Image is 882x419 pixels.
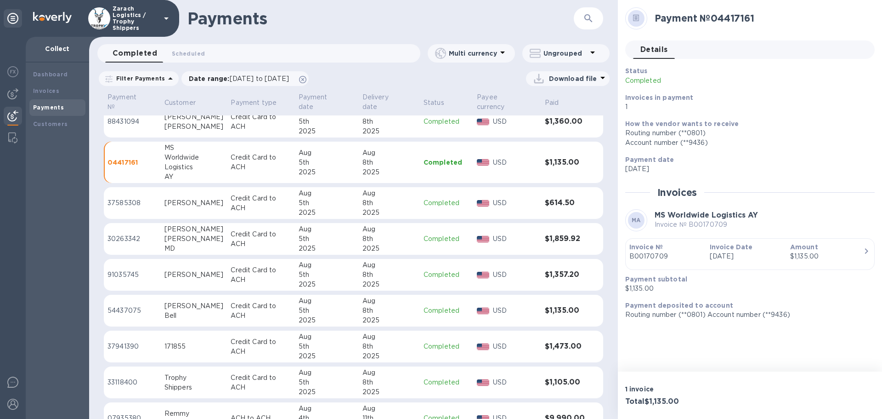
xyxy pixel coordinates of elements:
b: Invoices in payment [625,94,694,101]
div: Aug [299,332,355,342]
div: Worldwide [164,153,224,162]
img: USD [477,119,489,125]
div: 2025 [299,351,355,361]
p: Payment № [107,92,145,112]
div: Logistics [164,162,224,172]
p: Credit Card to ACH [231,194,291,213]
span: Scheduled [172,49,205,58]
div: [PERSON_NAME] [164,270,224,280]
p: Invoice № B00170709 [655,220,758,230]
p: Completed [424,158,469,167]
h3: $614.50 [545,199,585,207]
p: USD [493,306,537,316]
p: Completed [424,342,469,351]
p: Filter Payments [113,75,165,82]
p: Credit Card to ACH [231,230,291,249]
p: USD [493,158,537,167]
p: Date range : [189,74,294,83]
img: USD [477,272,489,278]
p: USD [493,198,537,208]
p: Status [424,98,444,108]
p: Credit Card to ACH [231,337,291,356]
img: USD [477,344,489,350]
h3: $1,135.00 [545,158,585,167]
div: 2025 [299,316,355,325]
p: Collect [33,44,82,53]
p: 30263342 [107,234,157,244]
b: Status [625,67,648,75]
h3: $1,859.92 [545,235,585,243]
p: 88431094 [107,117,157,126]
img: USD [477,159,489,166]
div: 5th [299,270,355,280]
p: Completed [625,76,787,86]
b: Amount [790,243,818,251]
b: Customers [33,121,68,127]
div: MS [164,143,224,153]
img: Logo [33,12,72,23]
p: Credit Card to ACH [231,153,291,172]
p: Multi currency [449,49,497,58]
span: Delivery date [362,92,416,112]
div: 2025 [362,351,416,361]
p: Completed [424,270,469,280]
div: [PERSON_NAME] [164,198,224,208]
div: 8th [362,158,416,167]
div: 2025 [362,244,416,253]
div: Aug [299,296,355,306]
button: Invoice №B00170709Invoice Date[DATE]Amount$1,135.00 [625,238,875,270]
div: Aug [362,296,416,306]
p: 37585308 [107,198,157,208]
div: 8th [362,378,416,387]
p: Customer [164,98,196,108]
span: Customer [164,98,208,108]
h1: Payments [187,9,520,28]
div: 2025 [362,316,416,325]
h3: $1,357.20 [545,270,585,279]
img: USD [477,236,489,242]
div: Remmy [164,409,224,419]
div: 2025 [299,208,355,218]
p: 91035745 [107,270,157,280]
p: Credit Card to ACH [231,301,291,321]
b: Payments [33,104,64,111]
h3: Total $1,135.00 [625,397,746,406]
p: $1,135.00 [625,284,867,293]
span: Payment type [231,98,288,108]
div: [PERSON_NAME] [164,122,224,132]
p: 1 [625,102,867,112]
div: 2025 [299,387,355,397]
div: 8th [362,306,416,316]
h3: $1,105.00 [545,378,585,387]
b: MA [632,217,641,224]
div: Aug [299,368,355,378]
p: Completed [424,234,469,244]
div: 2025 [299,126,355,136]
p: 54437075 [107,306,157,316]
b: MS Worldwide Logistics AY [655,211,758,219]
b: Invoices [33,87,59,94]
div: 5th [299,378,355,387]
div: 2025 [362,167,416,177]
p: 1 invoice [625,385,746,394]
p: [DATE] [710,252,783,261]
div: 8th [362,270,416,280]
span: Payment № [107,92,157,112]
p: Credit Card to ACH [231,373,291,392]
b: Dashboard [33,71,68,78]
div: 2025 [299,244,355,253]
div: $1,135.00 [790,252,863,261]
div: Date range:[DATE] to [DATE] [181,71,309,86]
div: Aug [362,224,416,234]
div: Account number (**9436) [625,138,867,148]
b: Invoice Date [710,243,753,251]
p: Ungrouped [543,49,587,58]
p: Credit Card to ACH [231,265,291,285]
p: Completed [424,378,469,387]
div: AY [164,172,224,182]
img: USD [477,308,489,314]
div: Aug [362,332,416,342]
span: [DATE] to [DATE] [230,75,289,82]
div: 5th [299,158,355,167]
div: Aug [362,368,416,378]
